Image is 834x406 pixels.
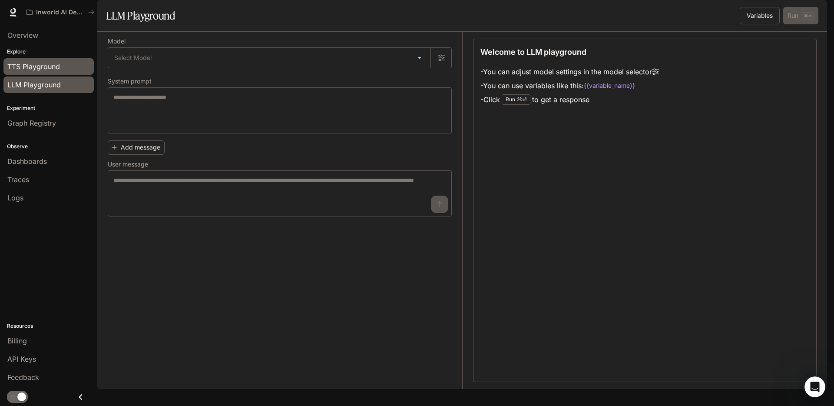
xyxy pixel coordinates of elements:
button: Variables [740,7,780,24]
button: All workspaces [23,3,98,21]
iframe: Intercom live chat [804,376,825,397]
button: Add message [108,140,165,155]
p: Welcome to LLM playground [480,46,586,58]
li: - Click to get a response [480,93,659,106]
code: {{variable_name}} [584,81,635,90]
li: - You can adjust model settings in the model selector [480,65,659,79]
p: User message [108,161,148,167]
p: ⌘⏎ [517,97,526,102]
p: Inworld AI Demos [36,9,85,16]
h1: LLM Playground [106,7,175,24]
p: System prompt [108,78,152,84]
div: Run [502,94,530,105]
div: Select Model [108,48,430,68]
span: Select Model [114,53,152,62]
li: - You can use variables like this: [480,79,659,93]
p: Model [108,38,126,44]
